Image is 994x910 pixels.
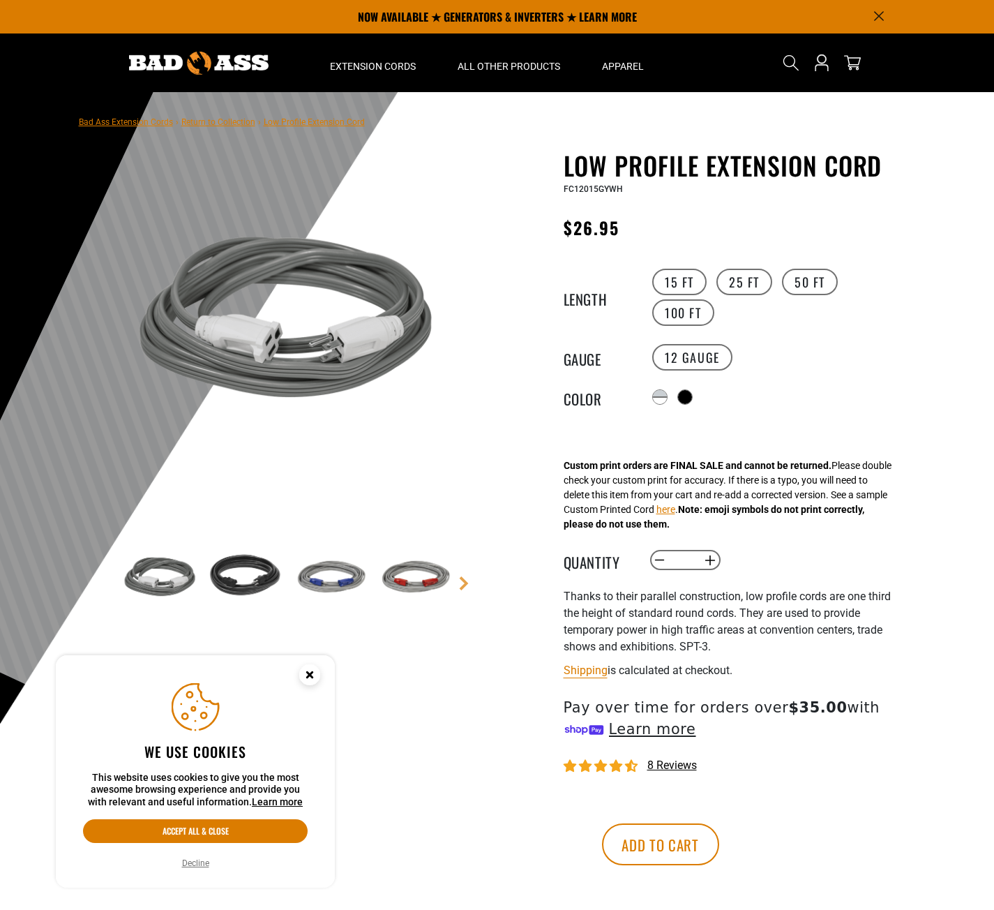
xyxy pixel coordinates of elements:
[652,344,732,371] label: 12 Gauge
[564,458,891,532] div: Please double check your custom print for accuracy. If there is a typo, you will need to delete t...
[79,117,173,127] a: Bad Ass Extension Cords
[309,33,437,92] summary: Extension Cords
[129,52,269,75] img: Bad Ass Extension Cords
[258,117,261,127] span: ›
[330,60,416,73] span: Extension Cords
[564,184,623,194] span: FC12015GYWH
[458,60,560,73] span: All Other Products
[564,760,640,773] span: 4.50 stars
[647,759,697,772] span: 8 reviews
[204,537,285,618] img: black
[652,299,714,326] label: 100 FT
[656,502,675,517] button: here
[780,52,802,74] summary: Search
[289,537,370,618] img: Grey & Blue
[83,772,308,809] p: This website uses cookies to give you the most awesome browsing experience and provide you with r...
[252,796,303,807] a: Learn more
[79,113,365,130] nav: breadcrumbs
[83,819,308,843] button: Accept all & close
[716,269,772,295] label: 25 FT
[564,151,905,180] h1: Low Profile Extension Cord
[564,504,864,530] strong: Note: emoji symbols do not print correctly, please do not use them.
[120,537,201,618] img: grey & white
[83,743,308,761] h2: We use cookies
[178,856,213,870] button: Decline
[652,269,707,295] label: 15 FT
[264,117,365,127] span: Low Profile Extension Cord
[564,460,831,471] strong: Custom print orders are FINAL SALE and cannot be returned.
[564,551,633,569] label: Quantity
[564,215,619,240] span: $26.95
[564,348,633,366] legend: Gauge
[56,655,335,888] aside: Cookie Consent
[564,661,905,680] div: is calculated at checkout.
[564,588,905,655] p: Thanks to their parallel construction, low profile cords are one third the height of standard rou...
[564,664,608,677] a: Shipping
[181,117,255,127] a: Return to Collection
[602,823,719,865] button: Add to cart
[782,269,838,295] label: 50 FT
[581,33,665,92] summary: Apparel
[120,154,456,490] img: grey & white
[437,33,581,92] summary: All Other Products
[564,288,633,306] legend: Length
[564,388,633,406] legend: Color
[373,537,454,618] img: grey & red
[176,117,179,127] span: ›
[457,576,471,590] a: Next
[602,60,644,73] span: Apparel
